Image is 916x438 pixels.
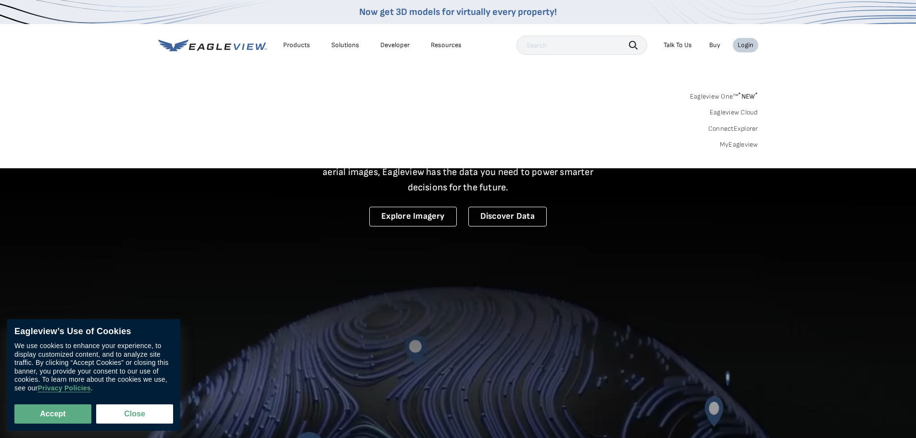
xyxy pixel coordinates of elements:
[369,207,457,226] a: Explore Imagery
[38,384,90,392] a: Privacy Policies
[516,36,647,55] input: Search
[690,89,758,100] a: Eagleview One™*NEW*
[380,41,410,50] a: Developer
[664,41,692,50] div: Talk To Us
[14,404,91,424] button: Accept
[709,41,720,50] a: Buy
[311,149,605,195] p: A new era starts here. Built on more than 3.5 billion high-resolution aerial images, Eagleview ha...
[710,108,758,117] a: Eagleview Cloud
[468,207,547,226] a: Discover Data
[96,404,173,424] button: Close
[359,6,557,18] a: Now get 3D models for virtually every property!
[331,41,359,50] div: Solutions
[431,41,462,50] div: Resources
[738,41,753,50] div: Login
[283,41,310,50] div: Products
[738,92,758,100] span: NEW
[14,342,173,392] div: We use cookies to enhance your experience, to display customized content, and to analyze site tra...
[14,326,173,337] div: Eagleview’s Use of Cookies
[708,125,758,133] a: ConnectExplorer
[720,140,758,149] a: MyEagleview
